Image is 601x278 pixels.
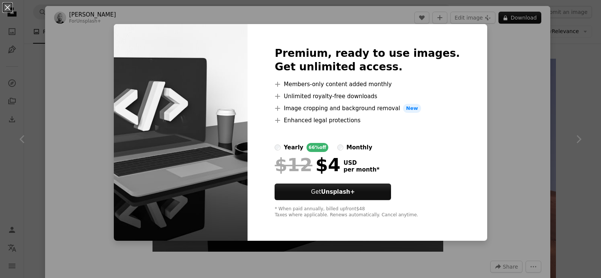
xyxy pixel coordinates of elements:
[275,155,340,175] div: $4
[343,166,379,173] span: per month *
[275,116,460,125] li: Enhanced legal protections
[275,92,460,101] li: Unlimited royalty-free downloads
[284,143,303,152] div: yearly
[275,144,281,150] input: yearly66%off
[321,188,355,195] strong: Unsplash+
[275,155,312,175] span: $12
[337,144,343,150] input: monthly
[343,160,379,166] span: USD
[275,104,460,113] li: Image cropping and background removal
[275,47,460,74] h2: Premium, ready to use images. Get unlimited access.
[275,206,460,218] div: * When paid annually, billed upfront $48 Taxes where applicable. Renews automatically. Cancel any...
[275,184,391,200] button: GetUnsplash+
[346,143,372,152] div: monthly
[403,104,421,113] span: New
[275,80,460,89] li: Members-only content added monthly
[114,24,248,241] img: premium_photo-1675793715030-0584c8ec4a13
[307,143,329,152] div: 66% off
